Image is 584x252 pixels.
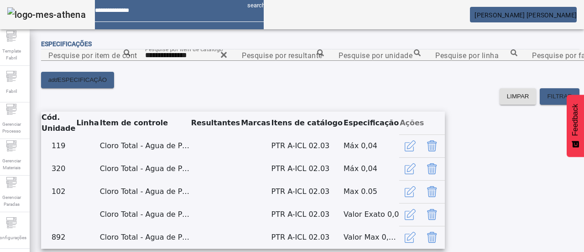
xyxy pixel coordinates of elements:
[271,134,343,157] td: PTR A-ICL 02.03
[399,112,445,134] th: Ações
[421,158,443,180] button: Delete
[507,92,529,101] span: LIMPAR
[474,11,577,19] span: [PERSON_NAME] [PERSON_NAME]
[271,180,343,203] td: PTR A-ICL 02.03
[41,157,76,180] td: 320
[339,50,421,61] input: Number
[571,104,579,136] span: Feedback
[99,157,191,180] td: Cloro Total - Agua de Processo
[421,204,443,225] button: Delete
[99,203,191,226] td: Cloro Total - Agua de Processo
[343,157,399,180] td: Máx 0,04
[421,226,443,248] button: Delete
[99,180,191,203] td: Cloro Total - Agua de Processo
[41,40,92,48] span: Especificações
[41,226,76,249] td: 892
[7,7,86,22] img: logo-mes-athena
[343,134,399,157] td: Máx 0,04
[343,226,399,249] td: Valor Max 0,04 (RITM10214989)
[99,112,191,134] th: Item de controle
[48,50,130,61] input: Number
[271,112,343,134] th: Itens de catálogo
[41,180,76,203] td: 102
[3,85,20,97] span: Fabril
[48,51,150,59] mat-label: Pesquise por item de controle
[41,112,76,134] th: Cód. Unidade
[343,112,399,134] th: Especificação
[547,92,572,101] span: FILTRAR
[242,51,323,59] mat-label: Pesquise por resultante
[99,226,191,249] td: Cloro Total - Agua de Processo
[41,72,114,88] button: addESPECIFICAÇÃO
[191,112,240,134] th: Resultantes
[271,157,343,180] td: PTR A-ICL 02.03
[540,88,579,105] button: FILTRAR
[343,203,399,226] td: Valor Exato 0,0
[339,51,412,59] mat-label: Pesquise por unidade
[343,180,399,203] td: Max 0.05
[567,95,584,157] button: Feedback - Mostrar pesquisa
[271,226,343,249] td: PTR A-ICL 02.03
[145,46,223,52] mat-label: Pesquise por item de catálogo
[99,134,191,157] td: Cloro Total - Agua de Processo
[421,181,443,203] button: Delete
[41,134,76,157] td: 119
[242,50,324,61] input: Number
[500,88,537,105] button: LIMPAR
[435,51,499,59] mat-label: Pesquise por linha
[76,112,99,134] th: Linha
[435,50,517,61] input: Number
[145,50,227,61] input: Number
[421,135,443,157] button: Delete
[240,112,271,134] th: Marcas
[57,75,107,85] span: ESPECIFICAÇÃO
[271,203,343,226] td: PTR A-ICL 02.03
